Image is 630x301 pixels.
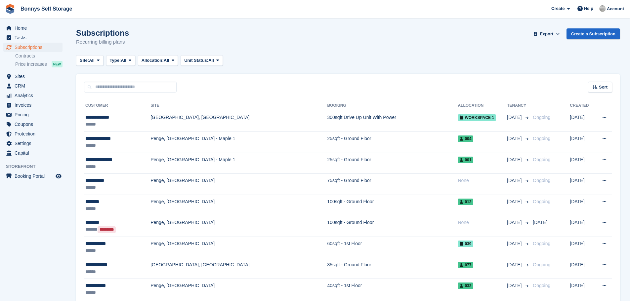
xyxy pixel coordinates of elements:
td: [GEOGRAPHIC_DATA], [GEOGRAPHIC_DATA] [150,258,327,279]
a: menu [3,91,63,100]
a: menu [3,72,63,81]
td: 60sqft - 1st Floor [327,237,458,258]
span: All [208,57,214,64]
td: 300sqft Drive Up Unit With Power [327,111,458,132]
span: [DATE] [507,219,523,226]
span: Pricing [15,110,54,119]
span: Account [607,6,624,12]
a: menu [3,148,63,158]
span: Unit Status: [184,57,208,64]
span: 032 [458,282,473,289]
span: Type: [110,57,121,64]
td: Penge, [GEOGRAPHIC_DATA] - Maple 1 [150,132,327,153]
img: stora-icon-8386f47178a22dfd0bd8f6a31ec36ba5ce8667c1dd55bd0f319d3a0aa187defe.svg [5,4,15,14]
a: Price increases NEW [15,60,63,68]
td: 35sqft - Ground Floor [327,258,458,279]
span: [DATE] [507,135,523,142]
span: [DATE] [507,156,523,163]
button: Site: All [76,55,104,66]
button: Type: All [106,55,135,66]
span: [DATE] [507,282,523,289]
a: menu [3,43,63,52]
td: Penge, [GEOGRAPHIC_DATA] [150,195,327,216]
button: Allocation: All [138,55,178,66]
td: [DATE] [570,195,594,216]
span: Coupons [15,120,54,129]
td: [DATE] [570,216,594,237]
th: Site [150,100,327,111]
span: Workspace 1 [458,114,496,121]
span: [DATE] [507,261,523,268]
td: 25sqft - Ground Floor [327,132,458,153]
span: [DATE] [507,177,523,184]
td: [GEOGRAPHIC_DATA], [GEOGRAPHIC_DATA] [150,111,327,132]
span: Ongoing [533,283,550,288]
span: Storefront [6,163,66,170]
a: menu [3,81,63,91]
div: NEW [52,61,63,67]
span: 012 [458,199,473,205]
a: menu [3,120,63,129]
span: [DATE] [507,198,523,205]
span: Create [551,5,565,12]
a: menu [3,139,63,148]
td: [DATE] [570,111,594,132]
td: [DATE] [570,132,594,153]
td: [DATE] [570,279,594,300]
span: Home [15,23,54,33]
span: [DATE] [507,240,523,247]
span: 004 [458,135,473,142]
td: Penge, [GEOGRAPHIC_DATA] [150,216,327,237]
a: menu [3,171,63,181]
a: menu [3,23,63,33]
span: Capital [15,148,54,158]
td: 100sqft - Ground Floor [327,195,458,216]
th: Allocation [458,100,507,111]
span: Price increases [15,61,47,67]
a: Preview store [55,172,63,180]
td: [DATE] [570,174,594,195]
img: James Bonny [599,5,606,12]
td: 75sqft - Ground Floor [327,174,458,195]
span: Booking Portal [15,171,54,181]
a: menu [3,100,63,110]
span: Sort [599,84,608,91]
th: Tenancy [507,100,530,111]
span: Protection [15,129,54,138]
th: Customer [84,100,150,111]
a: menu [3,33,63,42]
div: None [458,177,507,184]
span: 001 [458,157,473,163]
span: Ongoing [533,199,550,204]
span: All [89,57,95,64]
a: menu [3,129,63,138]
span: Site: [80,57,89,64]
span: Analytics [15,91,54,100]
span: Ongoing [533,178,550,183]
span: Settings [15,139,54,148]
td: [DATE] [570,258,594,279]
td: 100sqft - Ground Floor [327,216,458,237]
span: Sites [15,72,54,81]
span: Ongoing [533,241,550,246]
td: 40sqft - 1st Floor [327,279,458,300]
td: Penge, [GEOGRAPHIC_DATA] - Maple 1 [150,153,327,174]
span: Allocation: [142,57,164,64]
span: Help [584,5,593,12]
span: 077 [458,262,473,268]
span: Invoices [15,100,54,110]
span: 039 [458,241,473,247]
span: Tasks [15,33,54,42]
a: Contracts [15,53,63,59]
td: 25sqft - Ground Floor [327,153,458,174]
td: Penge, [GEOGRAPHIC_DATA] [150,237,327,258]
span: Export [540,31,553,37]
span: [DATE] [533,220,547,225]
p: Recurring billing plans [76,38,129,46]
span: Ongoing [533,262,550,267]
span: Subscriptions [15,43,54,52]
span: Ongoing [533,115,550,120]
div: None [458,219,507,226]
button: Export [532,28,561,39]
th: Booking [327,100,458,111]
